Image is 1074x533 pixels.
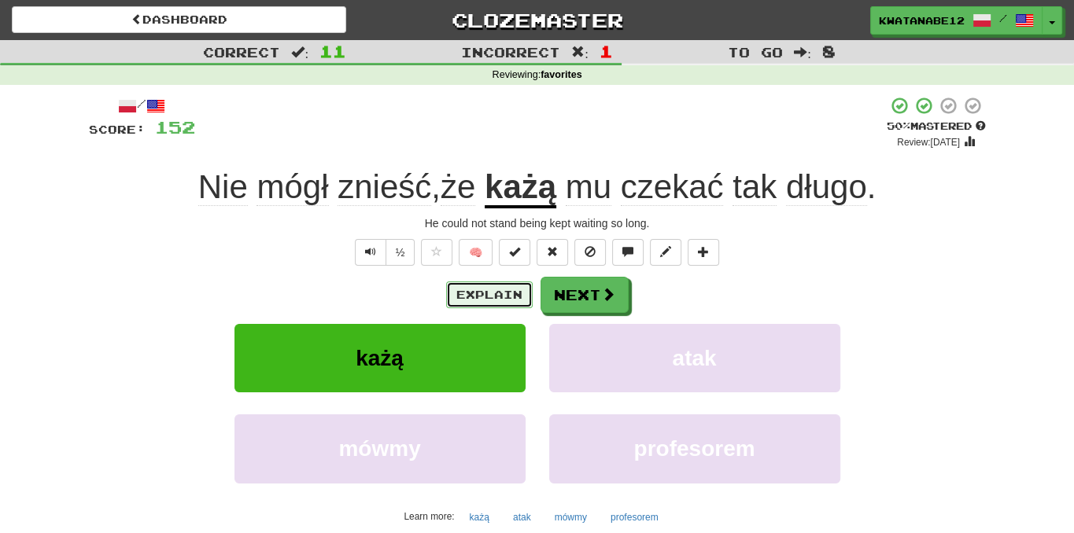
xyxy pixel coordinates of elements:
span: kwatanabe12 [879,13,965,28]
button: ½ [386,239,415,266]
button: Set this sentence to 100% Mastered (alt+m) [499,239,530,266]
span: : [794,46,811,59]
span: czekać [621,168,724,206]
span: mu [566,168,611,206]
button: profesorem [602,505,667,529]
button: profesorem [549,414,840,483]
span: każą [356,346,404,370]
span: : [291,46,308,59]
div: / [89,96,195,116]
button: Ignore sentence (alt+i) [574,239,606,266]
span: . [556,168,876,206]
button: Explain [446,281,533,308]
button: Favorite sentence (alt+f) [421,239,452,266]
u: każą [485,168,556,208]
span: Score: [89,123,146,136]
button: każą [234,324,526,392]
button: Reset to 0% Mastered (alt+r) [537,239,568,266]
button: Edit sentence (alt+d) [650,239,681,266]
span: 8 [822,42,836,61]
span: Correct [203,44,280,60]
button: Play sentence audio (ctl+space) [355,239,386,266]
button: Next [541,277,629,313]
button: Discuss sentence (alt+u) [612,239,644,266]
span: że [441,168,475,206]
span: / [999,13,1007,24]
a: kwatanabe12 / [870,6,1043,35]
div: Text-to-speech controls [352,239,415,266]
span: długo [786,168,867,206]
button: atak [549,324,840,392]
span: To go [728,44,783,60]
span: Incorrect [461,44,560,60]
span: profesorem [633,436,755,461]
span: mógł [257,168,328,206]
button: mówmy [546,505,596,529]
span: 11 [319,42,346,61]
button: atak [504,505,540,529]
span: mówmy [338,436,420,461]
a: Clozemaster [370,6,704,34]
button: mówmy [234,414,526,483]
span: Nie [198,168,248,206]
a: Dashboard [12,6,346,33]
div: Mastered [887,119,986,134]
small: Review: [DATE] [897,137,960,148]
button: każą [461,505,498,529]
span: , [198,168,485,205]
button: 🧠 [459,239,493,266]
span: : [571,46,589,59]
span: 50 % [887,119,910,132]
span: atak [672,346,716,370]
span: 152 [155,117,195,137]
button: Add to collection (alt+a) [688,239,719,266]
span: znieść [338,168,431,206]
div: He could not stand being kept waiting so long. [89,215,986,231]
span: 1 [600,42,613,61]
strong: favorites [541,69,582,80]
small: Learn more: [404,511,454,522]
span: tak [733,168,777,206]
